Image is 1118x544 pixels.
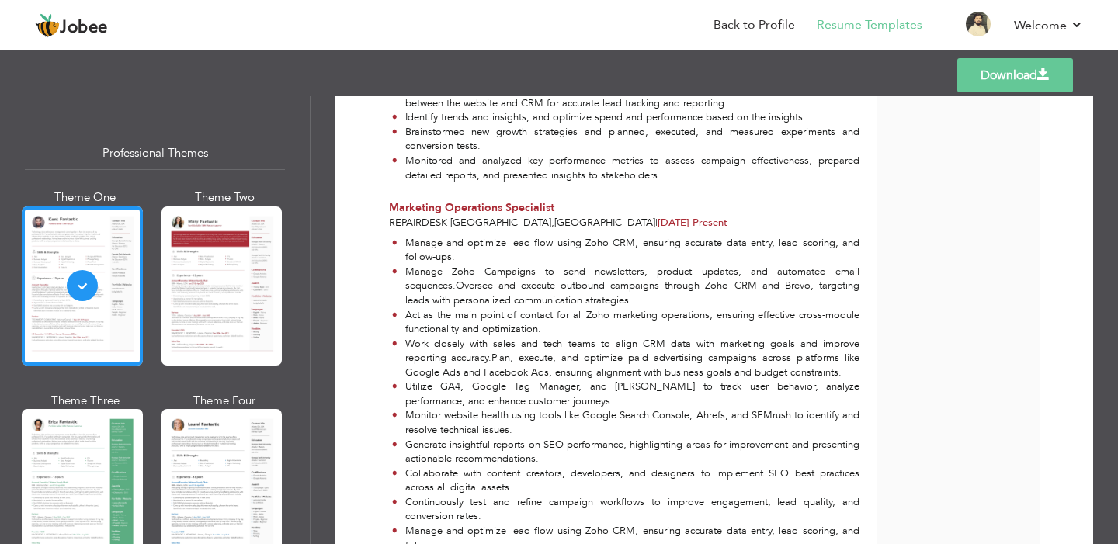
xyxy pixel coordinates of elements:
li: Act as the main point of contact for all Zoho marketing operations, ensuring effective cross-modu... [392,308,859,337]
span: , [551,216,554,230]
div: Theme Three [25,393,146,409]
span: Jobee [60,19,108,36]
span: [DATE] [658,216,693,230]
li: Continuously test and refine campaign workflows to improve engagement, lead quality, and conversi... [392,495,859,524]
span: [GEOGRAPHIC_DATA] [554,216,655,230]
a: Download [957,58,1073,92]
div: Professional Themes [25,137,285,170]
li: Monitor website health using tools like Google Search Console, Ahrefs, and SEMrush to identify an... [392,408,859,437]
img: jobee.io [35,13,60,38]
li: Generate insightful reports on SEO performance, highlighting areas for improvement and presenting... [392,438,859,466]
span: - [447,216,450,230]
a: Jobee [35,13,108,38]
div: Theme Two [165,189,286,206]
div: Theme One [25,189,146,206]
li: Utilize GA4, Google Tag Manager, and [PERSON_NAME] to track user behavior, analyze performance, a... [392,379,859,408]
li: Integrated CRM systems to manage and nurture leads effectively, ensuring seamless data flow betwe... [392,81,859,110]
a: Welcome [1014,16,1083,35]
li: Work closely with sales and tech teams to align CRM data with marketing goals and improve reporti... [392,337,859,380]
li: Manage Zoho Campaigns to send newsletters, product updates, and automated email sequences.Oversee... [392,265,859,308]
div: Theme Four [165,393,286,409]
span: [GEOGRAPHIC_DATA] [450,216,551,230]
span: Marketing Operations Specialist [389,200,554,215]
a: Back to Profile [714,16,795,34]
li: Monitored and analyzed key performance metrics to assess campaign effectiveness, prepared detaile... [392,154,859,182]
li: Identify trends and insights, and optimize spend and performance based on the insights. [392,110,859,125]
li: Collaborate with content creators, developers, and designers to implement SEO best practices acro... [392,466,859,495]
span: Present [658,216,727,230]
a: Resume Templates [817,16,922,34]
li: Brainstormed new growth strategies and planned, executed, and measured experiments and conversion... [392,125,859,154]
li: Manage and optimize lead flow using Zoho CRM, ensuring accurate data entry, lead scoring, and fol... [392,236,859,265]
span: RepairDesk [389,216,447,230]
img: Profile Img [966,12,991,36]
span: - [689,216,693,230]
span: | [655,216,658,230]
